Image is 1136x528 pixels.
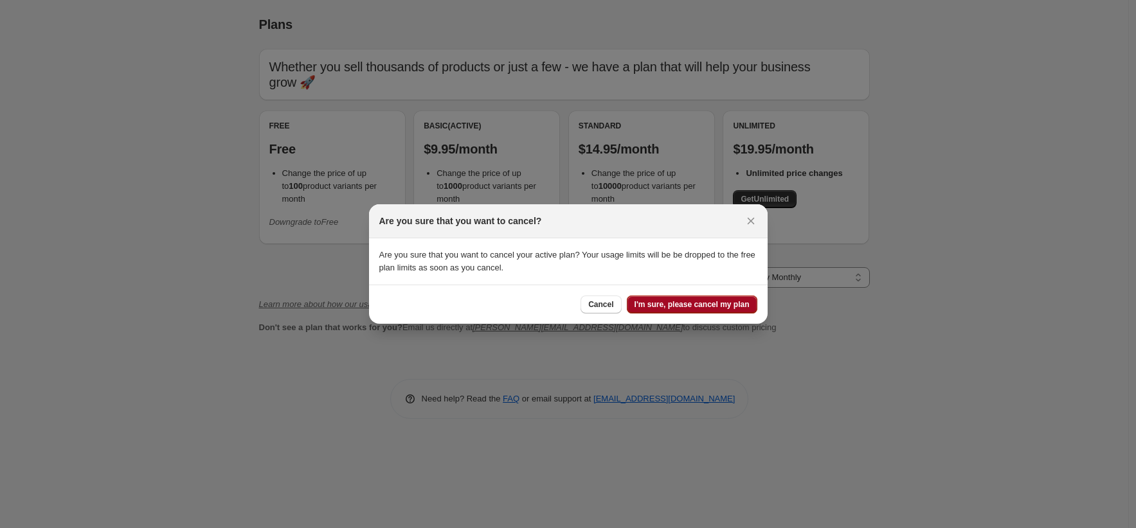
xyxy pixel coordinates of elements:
button: Cancel [581,295,621,313]
h2: Are you sure that you want to cancel? [379,215,542,227]
span: Cancel [588,299,613,310]
button: I'm sure, please cancel my plan [627,295,757,313]
button: Close [742,212,760,230]
p: Are you sure that you want to cancel your active plan? Your usage limits will be be dropped to th... [379,249,757,274]
span: I'm sure, please cancel my plan [635,299,750,310]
